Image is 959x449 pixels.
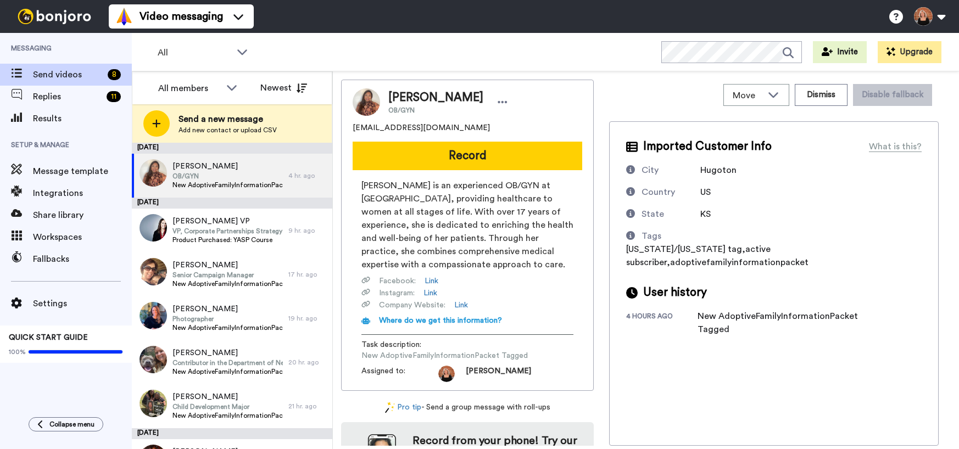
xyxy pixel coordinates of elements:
div: 11 [107,91,121,102]
img: 65b4b124-6558-41ff-a3ea-9a4fed4eb95f.jpg [140,302,167,329]
span: Replies [33,90,102,103]
img: magic-wand.svg [385,402,395,413]
button: Disable fallback [853,84,932,106]
span: New AdoptiveFamilyInformationPacket Tagged [172,411,283,420]
span: Instagram : [379,288,415,299]
span: VP, Corporate Partnerships Strategy & Solutions [172,227,283,235]
span: [EMAIL_ADDRESS][DOMAIN_NAME] [353,122,490,133]
span: Imported Customer Info [643,138,772,155]
span: [US_STATE]/[US_STATE] tag,active subscriber,adoptivefamilyinformationpacket [626,245,809,267]
span: [PERSON_NAME] [172,347,283,358]
span: Contributor in the Department of Neurosciences [172,358,283,367]
span: Integrations [33,187,132,200]
span: Send a new message [179,113,277,126]
span: [PERSON_NAME] VP [172,216,283,227]
div: Country [642,186,675,199]
img: 675d6f2f-8d60-4a61-8003-0b778fc35c0f.jpg [140,159,167,187]
button: Upgrade [878,41,941,63]
div: 21 hr. ago [288,402,327,411]
span: Company Website : [379,300,445,311]
img: 647b1187-6c1a-40bc-84b2-1ec0bfe32c2c.jpg [140,214,167,242]
span: Share library [33,209,132,222]
span: QUICK START GUIDE [9,334,88,341]
span: [PERSON_NAME] [466,366,531,382]
button: Record [353,142,582,170]
div: 20 hr. ago [288,358,327,367]
span: Product Purchased: YASP Course [172,235,283,244]
div: [DATE] [132,428,332,439]
span: Send videos [33,68,103,81]
div: All members [158,82,221,95]
span: Fallbacks [33,252,132,266]
span: Message template [33,165,132,178]
span: New AdoptiveFamilyInformationPacket Tagged [172,367,283,376]
span: [PERSON_NAME] is an experienced OB/GYN at [GEOGRAPHIC_DATA], providing healthcare to women at all... [361,179,573,271]
div: 4 hr. ago [288,171,327,180]
img: bj-logo-header-white.svg [13,9,96,24]
span: KS [700,210,711,218]
a: Pro tip [385,402,421,413]
span: OB/GYN [388,106,483,115]
span: New AdoptiveFamilyInformationPacket Tagged [172,279,283,288]
span: [PERSON_NAME] [172,304,283,315]
span: Results [33,112,132,125]
div: What is this? [869,140,922,153]
img: 22307d96-226d-4cf1-be08-75e4f8024484.jpg [140,390,167,417]
a: Link [425,276,438,287]
img: b863922d-a5d2-462e-842f-451bebb2cbda.jpg [140,346,167,373]
button: Invite [813,41,867,63]
span: Task description : [361,339,438,350]
div: 8 [108,69,121,80]
span: Move [733,89,762,102]
span: New AdoptiveFamilyInformationPacket Tagged [172,323,283,332]
div: [DATE] [132,198,332,209]
span: Where do we get this information? [379,317,502,324]
button: Collapse menu [29,417,103,431]
span: Hugoton [700,166,737,175]
img: Image of Elizabeth Ramirez [353,88,380,116]
div: [DATE] [132,143,332,154]
a: Link [423,288,437,299]
span: New AdoptiveFamilyInformationPacket Tagged [172,181,283,189]
span: Workspaces [33,231,132,244]
span: Video messaging [140,9,223,24]
button: Dismiss [795,84,848,106]
span: OB/GYN [172,172,283,181]
span: [PERSON_NAME] [172,391,283,402]
div: 17 hr. ago [288,270,327,279]
span: Facebook : [379,276,416,287]
span: New AdoptiveFamilyInformationPacket Tagged [361,350,528,361]
span: Add new contact or upload CSV [179,126,277,134]
span: [PERSON_NAME] [172,260,283,271]
span: Collapse menu [49,420,94,429]
span: [PERSON_NAME] [172,161,283,172]
div: State [642,207,664,221]
div: City [642,164,659,177]
img: vm-color.svg [115,8,133,25]
img: 2cedc11d-2fc1-4f49-95ed-9b4bbbf1f975.jpg [140,258,167,285]
span: US [700,188,711,197]
img: 6ccd836c-b7c5-4d2c-a823-b2b2399f2d6c-1746485891.jpg [438,366,455,382]
div: New AdoptiveFamilyInformationPacket Tagged [698,310,873,336]
div: 4 hours ago [626,312,698,336]
div: 19 hr. ago [288,314,327,323]
button: Newest [252,77,315,99]
span: Assigned to: [361,366,438,382]
div: - Send a group message with roll-ups [341,402,594,413]
span: Settings [33,297,132,310]
span: [PERSON_NAME] [388,89,483,106]
a: Link [454,300,468,311]
span: User history [643,284,707,301]
div: Tags [642,229,661,243]
span: All [158,46,231,59]
div: 9 hr. ago [288,226,327,235]
span: Child Development Major [172,402,283,411]
span: Senior Campaign Manager [172,271,283,279]
span: 100% [9,347,26,356]
span: Photographer [172,315,283,323]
